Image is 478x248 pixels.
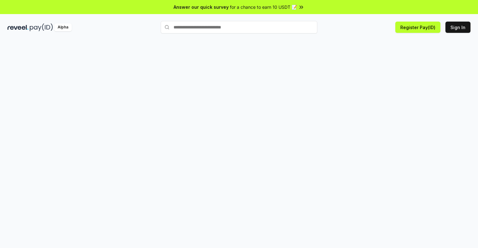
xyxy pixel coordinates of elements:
[30,23,53,31] img: pay_id
[230,4,297,10] span: for a chance to earn 10 USDT 📝
[395,22,440,33] button: Register Pay(ID)
[445,22,470,33] button: Sign In
[54,23,72,31] div: Alpha
[8,23,29,31] img: reveel_dark
[174,4,229,10] span: Answer our quick survey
